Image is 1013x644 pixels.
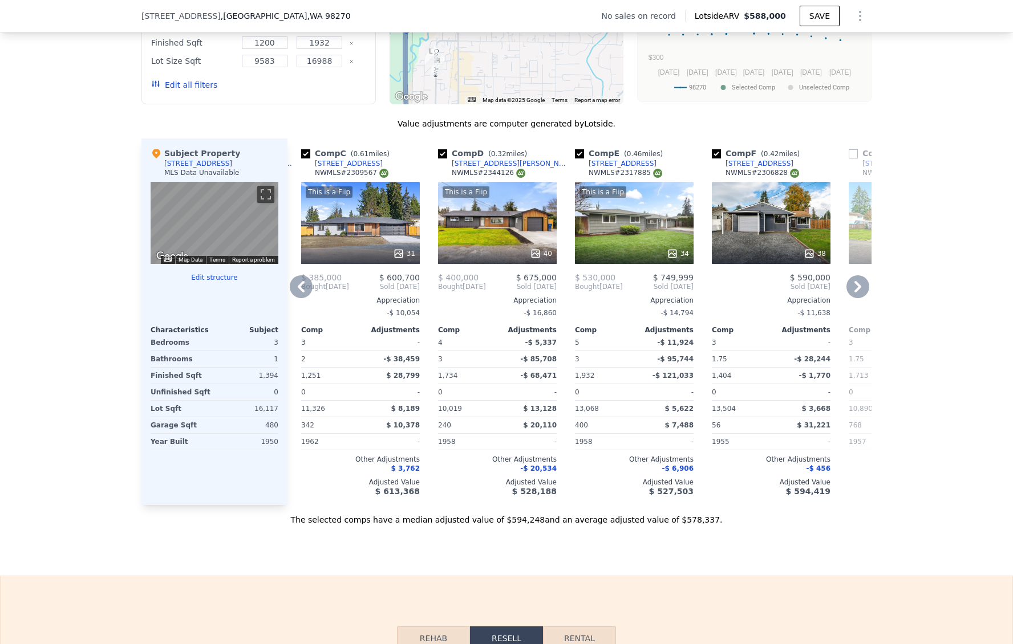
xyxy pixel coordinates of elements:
[151,53,235,69] div: Lot Size Sqft
[575,339,580,347] span: 5
[383,355,420,363] span: -$ 38,459
[552,97,568,103] a: Terms (opens in new tab)
[575,478,694,487] div: Adjusted Value
[500,384,557,400] div: -
[802,405,830,413] span: $ 3,668
[653,169,662,178] img: NWMLS Logo
[849,388,853,396] span: 0
[301,388,306,396] span: 0
[653,372,694,380] span: -$ 121,033
[483,97,545,103] span: Map data ©2025 Google
[637,384,694,400] div: -
[301,455,420,464] div: Other Adjustments
[773,335,830,350] div: -
[438,159,570,168] a: [STREET_ADDRESS][PERSON_NAME]
[438,325,497,335] div: Comp
[443,186,489,198] div: This is a Flip
[849,372,868,380] span: 1,713
[392,89,430,104] a: Open this area in Google Maps (opens a new window)
[438,148,532,159] div: Comp D
[712,405,736,413] span: 13,504
[799,372,830,380] span: -$ 1,770
[771,325,830,335] div: Adjustments
[301,325,360,335] div: Comp
[438,351,495,367] div: 3
[712,282,830,291] span: Sold [DATE]
[301,339,306,347] span: 3
[141,118,872,129] div: Value adjustments are computer generated by Lotside .
[232,256,275,263] a: Report a problem
[764,150,779,158] span: 0.42
[726,159,793,168] div: [STREET_ADDRESS]
[658,68,680,76] text: [DATE]
[862,168,936,178] div: NWMLS # 2322033
[649,487,694,496] span: $ 527,503
[575,351,632,367] div: 3
[431,55,444,75] div: 1312 Cedar Ave
[653,273,694,282] span: $ 749,999
[689,84,706,91] text: 98270
[217,335,278,350] div: 3
[315,159,383,168] div: [STREET_ADDRESS]
[794,355,830,363] span: -$ 28,244
[301,372,321,380] span: 1,251
[786,487,830,496] span: $ 594,419
[520,372,557,380] span: -$ 68,471
[438,478,557,487] div: Adjusted Value
[634,325,694,335] div: Adjustments
[712,434,769,450] div: 1955
[151,384,212,400] div: Unfinished Sqft
[151,434,212,450] div: Year Built
[575,282,623,291] div: [DATE]
[387,309,420,317] span: -$ 10,054
[353,150,368,158] span: 0.61
[575,273,615,282] span: $ 530,000
[829,68,851,76] text: [DATE]
[575,434,632,450] div: 1958
[301,159,383,168] a: [STREET_ADDRESS]
[849,434,906,450] div: 1957
[516,273,557,282] span: $ 675,000
[712,421,720,429] span: 56
[862,159,930,168] div: [STREET_ADDRESS]
[301,273,342,282] span: $ 385,000
[438,405,462,413] span: 10,019
[151,368,212,384] div: Finished Sqft
[153,249,191,264] img: Google
[301,282,326,291] span: Bought
[214,325,278,335] div: Subject
[575,421,588,429] span: 400
[743,68,765,76] text: [DATE]
[575,148,667,159] div: Comp E
[800,68,822,76] text: [DATE]
[849,455,967,464] div: Other Adjustments
[491,150,506,158] span: 0.32
[772,68,793,76] text: [DATE]
[379,273,420,282] span: $ 600,700
[637,434,694,450] div: -
[687,68,708,76] text: [DATE]
[217,434,278,450] div: 1950
[500,434,557,450] div: -
[806,464,830,472] span: -$ 456
[486,282,557,291] span: Sold [DATE]
[217,368,278,384] div: 1,394
[575,325,634,335] div: Comp
[797,309,830,317] span: -$ 11,638
[438,421,451,429] span: 240
[349,41,354,46] button: Clear
[363,434,420,450] div: -
[712,339,716,347] span: 3
[619,150,667,158] span: ( miles)
[484,150,532,158] span: ( miles)
[151,148,240,159] div: Subject Property
[257,186,274,203] button: Toggle fullscreen view
[438,339,443,347] span: 4
[301,478,420,487] div: Adjusted Value
[516,169,525,178] img: NWMLS Logo
[849,421,862,429] span: 768
[661,309,694,317] span: -$ 14,794
[849,339,853,347] span: 3
[301,421,314,429] span: 342
[438,273,479,282] span: $ 400,000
